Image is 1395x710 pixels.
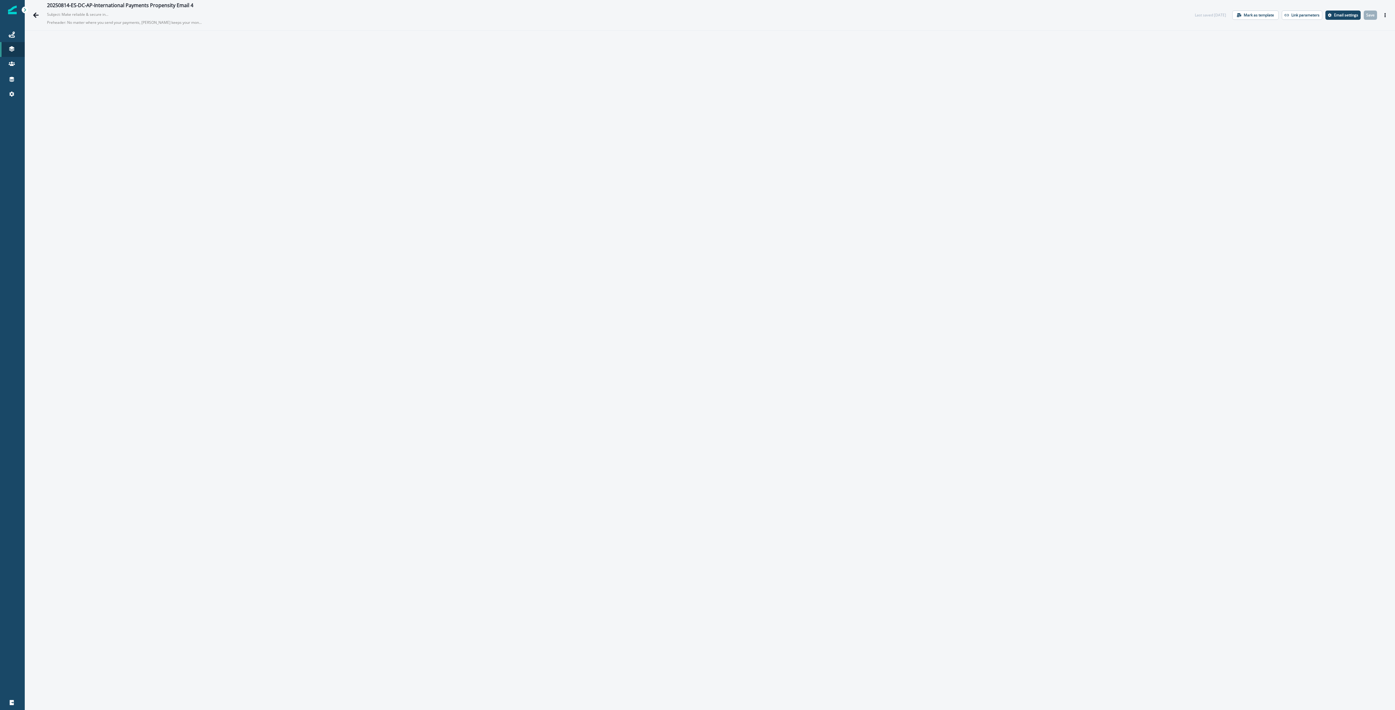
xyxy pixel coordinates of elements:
p: Email settings [1334,13,1358,17]
img: Inflection [8,6,17,14]
p: Save [1366,13,1375,17]
div: 20250814-ES-DC-AP-International Payments Propensity Email 4 [47,2,193,9]
p: Link parameters [1291,13,1320,17]
p: Preheader: No matter where you send your payments, [PERSON_NAME] keeps your money (and info) safe. [47,17,202,28]
button: Go back [30,9,42,21]
button: Actions [1380,11,1390,20]
button: Link parameters [1282,11,1322,20]
button: Settings [1325,11,1361,20]
p: Subject: Make reliable & secure international payments [47,9,109,17]
button: Mark as template [1232,11,1279,20]
p: Mark as template [1244,13,1274,17]
button: Save [1364,11,1377,20]
div: Last saved [DATE] [1195,12,1226,18]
